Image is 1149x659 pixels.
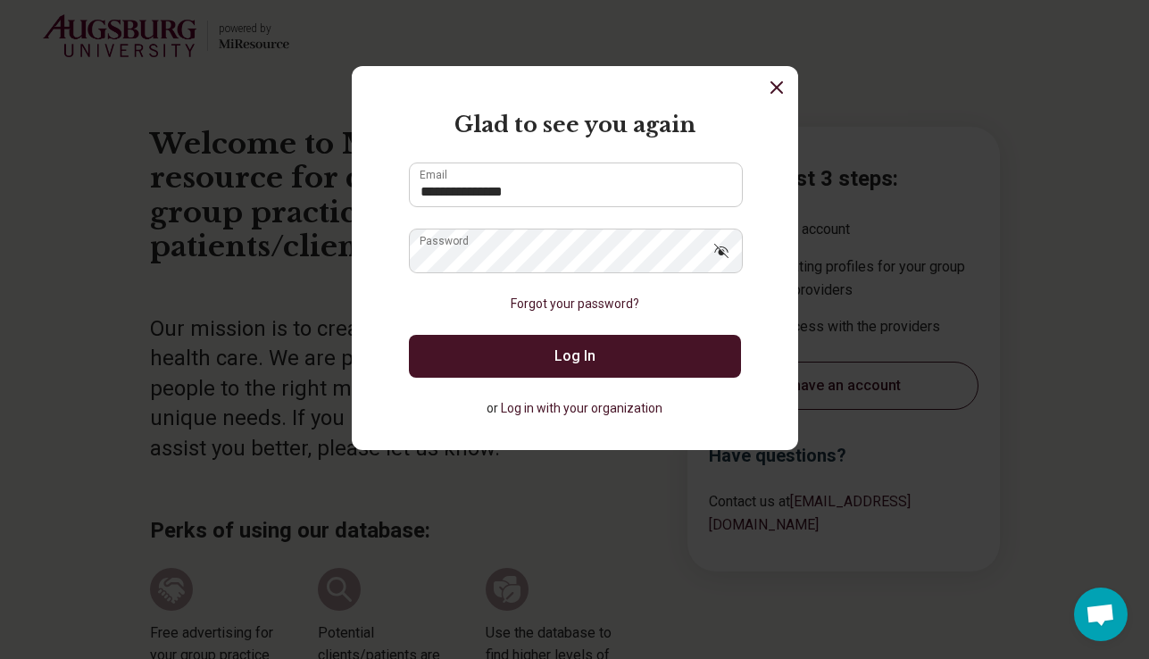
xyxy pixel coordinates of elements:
[702,229,741,271] button: Show password
[409,335,741,378] button: Log In
[409,109,741,141] h2: Glad to see you again
[501,399,662,418] button: Log in with your organization
[766,77,787,98] button: Dismiss
[409,399,741,418] p: or
[420,236,469,246] label: Password
[420,170,447,180] label: Email
[511,295,639,313] button: Forgot your password?
[352,66,798,450] section: Login Dialog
